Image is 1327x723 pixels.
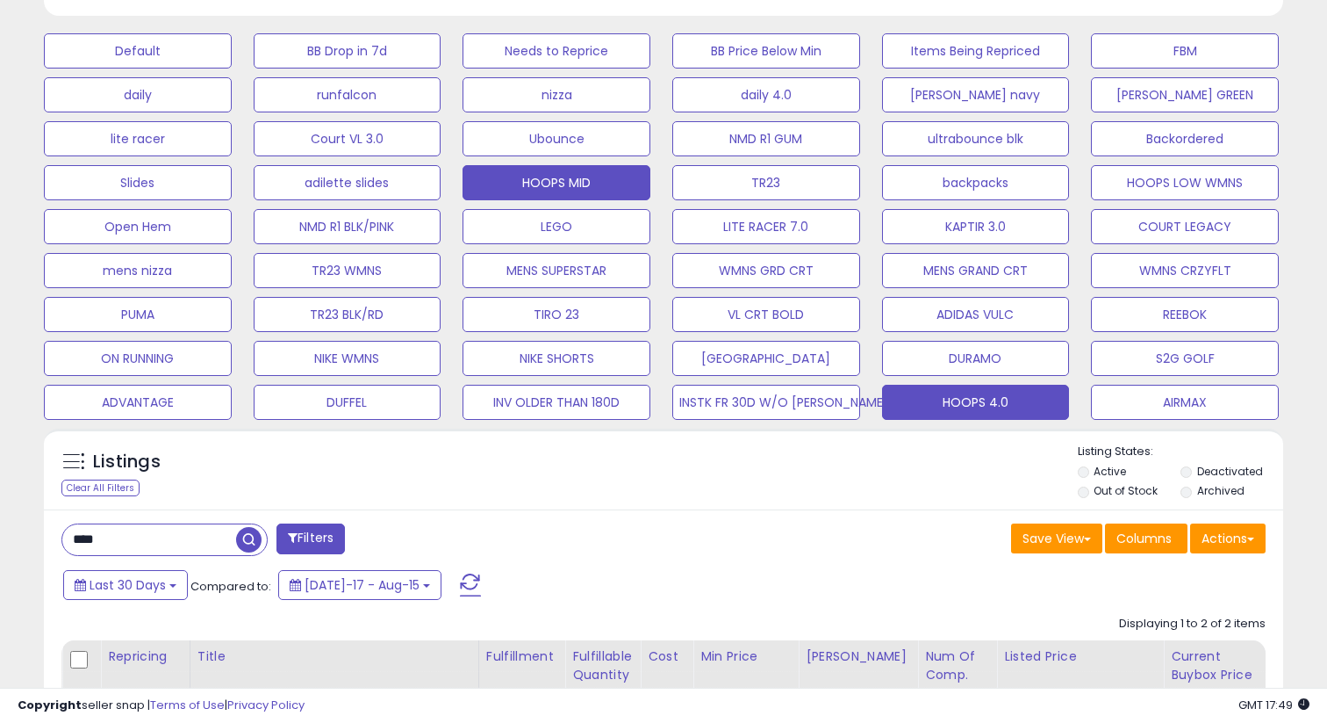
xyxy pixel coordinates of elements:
button: Filters [276,524,345,554]
button: LEGO [463,209,650,244]
button: lite racer [44,121,232,156]
button: ADIDAS VULC [882,297,1070,332]
button: NMD R1 BLK/PINK [254,209,441,244]
span: 2025-09-15 17:49 GMT [1238,697,1309,713]
label: Archived [1197,483,1245,498]
span: [DATE]-17 - Aug-15 [305,576,420,594]
button: LITE RACER 7.0 [672,209,860,244]
h5: Listings [93,450,161,474]
button: Items Being Repriced [882,33,1070,69]
div: Current Buybox Price [1171,647,1261,684]
a: Terms of Use [150,697,225,713]
strong: Copyright [18,697,82,713]
button: ON RUNNING [44,341,232,376]
button: HOOPS LOW WMNS [1091,165,1279,200]
div: Title [197,647,471,666]
label: Active [1094,464,1126,479]
button: Save View [1011,524,1102,553]
button: backpacks [882,165,1070,200]
div: Cost [648,647,685,666]
button: WMNS CRZYFLT [1091,253,1279,288]
p: Listing States: [1078,444,1284,460]
button: Actions [1190,524,1266,553]
button: PUMA [44,297,232,332]
label: Deactivated [1197,464,1263,479]
button: mens nizza [44,253,232,288]
button: S2G GOLF [1091,341,1279,376]
button: NMD R1 GUM [672,121,860,156]
button: HOOPS 4.0 [882,385,1070,420]
button: BB Price Below Min [672,33,860,69]
div: Fulfillment [486,647,557,666]
button: INSTK FR 30D W/O [PERSON_NAME] [672,385,860,420]
button: TR23 [672,165,860,200]
button: ADVANTAGE [44,385,232,420]
button: Needs to Reprice [463,33,650,69]
button: NIKE WMNS [254,341,441,376]
div: Min Price [700,647,791,666]
button: Backordered [1091,121,1279,156]
button: [PERSON_NAME] GREEN [1091,77,1279,112]
button: nizza [463,77,650,112]
button: KAPTIR 3.0 [882,209,1070,244]
button: Default [44,33,232,69]
a: Privacy Policy [227,697,305,713]
span: Compared to: [190,578,271,595]
button: TR23 BLK/RD [254,297,441,332]
button: daily [44,77,232,112]
button: DURAMO [882,341,1070,376]
button: Ubounce [463,121,650,156]
button: Slides [44,165,232,200]
button: VL CRT BOLD [672,297,860,332]
button: REEBOK [1091,297,1279,332]
button: [GEOGRAPHIC_DATA] [672,341,860,376]
button: Last 30 Days [63,570,188,600]
div: Num of Comp. [925,647,989,684]
button: MENS GRAND CRT [882,253,1070,288]
button: MENS SUPERSTAR [463,253,650,288]
button: [PERSON_NAME] navy [882,77,1070,112]
div: [PERSON_NAME] [806,647,910,666]
div: Displaying 1 to 2 of 2 items [1119,616,1266,633]
button: HOOPS MID [463,165,650,200]
button: [DATE]-17 - Aug-15 [278,570,441,600]
label: Out of Stock [1094,483,1158,498]
button: daily 4.0 [672,77,860,112]
button: ultrabounce blk [882,121,1070,156]
button: COURT LEGACY [1091,209,1279,244]
div: seller snap | | [18,698,305,714]
button: DUFFEL [254,385,441,420]
button: TIRO 23 [463,297,650,332]
button: Court VL 3.0 [254,121,441,156]
button: NIKE SHORTS [463,341,650,376]
button: Columns [1105,524,1187,553]
button: BB Drop in 7d [254,33,441,69]
button: TR23 WMNS [254,253,441,288]
button: FBM [1091,33,1279,69]
button: INV OLDER THAN 180D [463,385,650,420]
button: WMNS GRD CRT [672,253,860,288]
div: Fulfillable Quantity [572,647,633,684]
div: Listed Price [1004,647,1156,666]
span: Columns [1116,530,1172,547]
button: adilette slides [254,165,441,200]
button: AIRMAX [1091,385,1279,420]
div: Clear All Filters [61,480,140,496]
button: runfalcon [254,77,441,112]
span: Last 30 Days [90,576,166,594]
button: Open Hem [44,209,232,244]
div: Repricing [108,647,183,666]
